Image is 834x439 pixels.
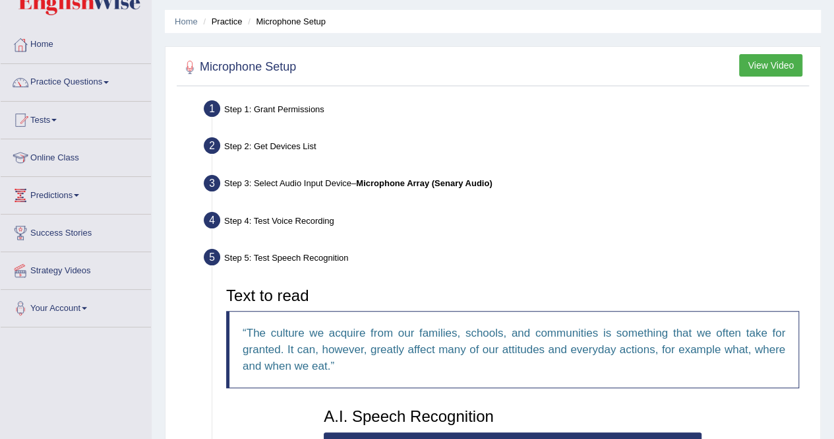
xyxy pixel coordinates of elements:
b: Microphone Array (Senary Audio) [356,178,492,188]
div: Step 1: Grant Permissions [198,96,814,125]
li: Practice [200,15,242,28]
a: Home [175,17,198,26]
h2: Microphone Setup [180,57,296,77]
a: Strategy Videos [1,252,151,285]
q: The culture we acquire from our families, schools, and communities is something that we often tak... [243,327,785,372]
a: Home [1,26,151,59]
a: Predictions [1,177,151,210]
button: View Video [739,54,802,77]
h3: A.I. Speech Recognition [324,408,701,425]
li: Microphone Setup [245,15,326,28]
a: Your Account [1,290,151,323]
a: Tests [1,102,151,135]
a: Success Stories [1,215,151,248]
h3: Text to read [226,287,799,304]
span: – [351,178,492,188]
a: Practice Questions [1,64,151,97]
a: Online Class [1,139,151,172]
div: Step 4: Test Voice Recording [198,208,814,237]
div: Step 5: Test Speech Recognition [198,245,814,274]
div: Step 2: Get Devices List [198,133,814,162]
div: Step 3: Select Audio Input Device [198,171,814,200]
